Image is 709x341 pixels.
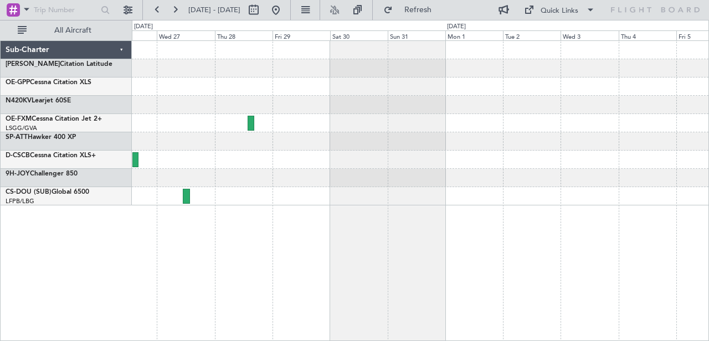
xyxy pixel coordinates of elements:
[378,1,445,19] button: Refresh
[388,30,445,40] div: Sun 31
[6,97,32,104] span: N420KV
[34,2,97,18] input: Trip Number
[6,152,96,159] a: D-CSCBCessna Citation XLS+
[6,124,37,132] a: LSGG/GVA
[619,30,676,40] div: Thu 4
[330,30,388,40] div: Sat 30
[6,116,32,122] span: OE-FXM
[518,1,600,19] button: Quick Links
[6,152,30,159] span: D-CSCB
[6,79,91,86] a: OE-GPPCessna Citation XLS
[395,6,441,14] span: Refresh
[445,30,503,40] div: Mon 1
[541,6,578,17] div: Quick Links
[157,30,214,40] div: Wed 27
[6,116,102,122] a: OE-FXMCessna Citation Jet 2+
[6,79,30,86] span: OE-GPP
[6,134,28,141] span: SP-ATT
[6,189,52,195] span: CS-DOU (SUB)
[6,134,76,141] a: SP-ATTHawker 400 XP
[447,22,466,32] div: [DATE]
[29,27,117,34] span: All Aircraft
[6,197,34,205] a: LFPB/LBG
[12,22,120,39] button: All Aircraft
[6,170,78,177] a: 9H-JOYChallenger 850
[561,30,618,40] div: Wed 3
[6,189,89,195] a: CS-DOU (SUB)Global 6500
[6,61,60,68] span: [PERSON_NAME]
[134,22,153,32] div: [DATE]
[273,30,330,40] div: Fri 29
[188,5,240,15] span: [DATE] - [DATE]
[503,30,561,40] div: Tue 2
[6,61,112,68] a: [PERSON_NAME]Citation Latitude
[215,30,273,40] div: Thu 28
[6,97,71,104] a: N420KVLearjet 60SE
[6,170,30,177] span: 9H-JOY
